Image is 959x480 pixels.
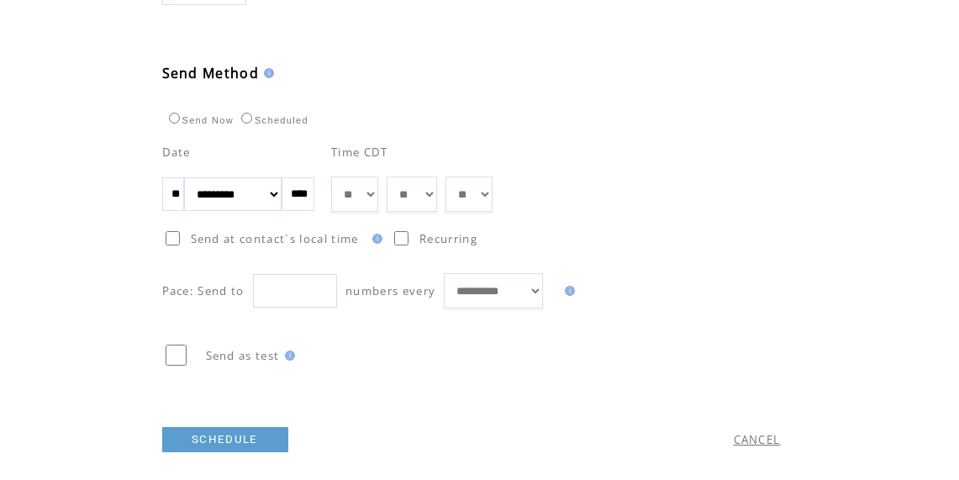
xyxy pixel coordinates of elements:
[237,115,308,125] label: Scheduled
[162,283,245,298] span: Pace: Send to
[162,427,288,452] a: SCHEDULE
[169,113,180,124] input: Send Now
[162,64,260,82] span: Send Method
[241,113,252,124] input: Scheduled
[419,231,477,246] span: Recurring
[560,286,575,296] img: help.gif
[206,348,280,363] span: Send as test
[331,145,388,160] span: Time CDT
[165,115,234,125] label: Send Now
[259,68,274,78] img: help.gif
[367,234,382,244] img: help.gif
[191,231,359,246] span: Send at contact`s local time
[734,432,781,447] a: CANCEL
[345,283,435,298] span: numbers every
[162,145,191,160] span: Date
[280,351,295,361] img: help.gif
